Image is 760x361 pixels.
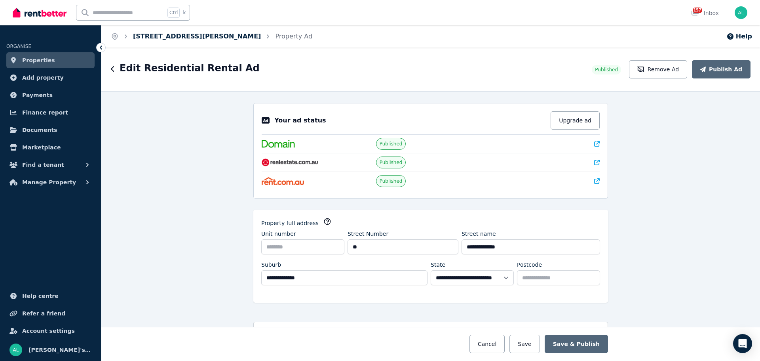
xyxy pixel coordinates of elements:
div: Open Intercom Messenger [733,334,752,353]
span: Published [380,159,403,166]
button: Remove Ad [629,60,687,78]
span: Finance report [22,108,68,117]
a: Add property [6,70,95,86]
span: Published [380,178,403,184]
button: Upgrade ad [551,111,600,130]
label: Property full address [261,219,319,227]
span: Published [380,141,403,147]
button: Save & Publish [545,335,608,353]
span: Manage Property [22,178,76,187]
label: State [431,261,445,269]
label: Street name [462,230,496,238]
span: Documents [22,125,57,135]
span: 157 [693,8,702,13]
a: Help centre [6,288,95,304]
img: RealEstate.com.au [262,159,318,166]
label: Unit number [261,230,296,238]
p: Your ad status [274,116,326,125]
span: Marketplace [22,143,61,152]
a: [STREET_ADDRESS][PERSON_NAME] [133,32,261,40]
a: Documents [6,122,95,138]
span: Add property [22,73,64,82]
button: Publish Ad [692,60,750,78]
a: Property Ad [275,32,312,40]
nav: Breadcrumb [101,25,322,48]
span: Properties [22,55,55,65]
button: Cancel [469,335,505,353]
button: Manage Property [6,174,95,190]
a: Payments [6,87,95,103]
label: Postcode [517,261,542,269]
div: Inbox [691,9,719,17]
span: Find a tenant [22,160,64,170]
img: Sydney Sotheby's LNS [9,344,22,356]
img: Rent.com.au [262,177,304,185]
span: Account settings [22,326,75,336]
span: [PERSON_NAME]'s LNS [28,345,91,355]
a: Account settings [6,323,95,339]
h1: Edit Residential Rental Ad [120,62,260,74]
button: Save [509,335,540,353]
span: k [183,10,186,16]
img: Sydney Sotheby's LNS [735,6,747,19]
span: Published [595,67,618,73]
a: Refer a friend [6,306,95,321]
label: Street Number [348,230,388,238]
a: Finance report [6,105,95,120]
span: Ctrl [167,8,180,18]
button: Help [726,32,752,41]
a: Marketplace [6,139,95,155]
img: RentBetter [13,7,66,19]
span: Help centre [22,291,59,301]
a: Properties [6,52,95,68]
span: Refer a friend [22,309,65,318]
span: ORGANISE [6,44,31,49]
img: Domain.com.au [262,140,295,148]
button: Find a tenant [6,157,95,173]
span: Payments [22,90,53,100]
label: Suburb [261,261,281,269]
